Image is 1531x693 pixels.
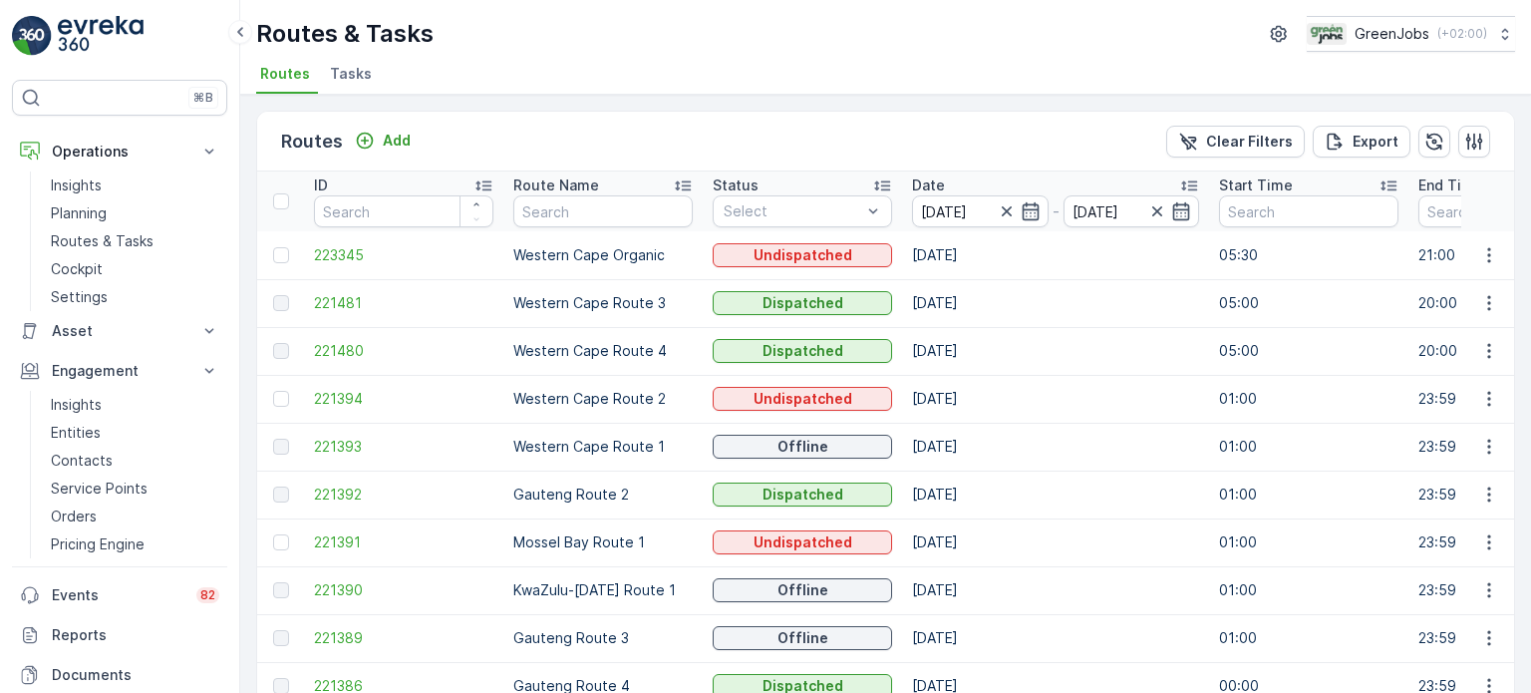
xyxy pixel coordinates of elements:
[513,195,693,227] input: Search
[12,311,227,351] button: Asset
[902,423,1209,471] td: [DATE]
[513,341,693,361] p: Western Cape Route 4
[1418,175,1483,195] p: End Time
[777,437,828,457] p: Offline
[52,142,187,162] p: Operations
[1313,126,1410,158] button: Export
[52,361,187,381] p: Engagement
[902,471,1209,519] td: [DATE]
[314,245,493,265] span: 223345
[273,582,289,598] div: Toggle Row Selected
[273,391,289,407] div: Toggle Row Selected
[58,16,144,56] img: logo_light-DOdMpM7g.png
[273,439,289,455] div: Toggle Row Selected
[52,321,187,341] p: Asset
[1353,132,1398,152] p: Export
[1437,26,1487,42] p: ( +02:00 )
[330,64,372,84] span: Tasks
[51,259,103,279] p: Cockpit
[513,175,599,195] p: Route Name
[43,475,227,503] a: Service Points
[256,18,434,50] p: Routes & Tasks
[1064,195,1200,227] input: dd/mm/yyyy
[713,243,892,267] button: Undispatched
[902,279,1209,327] td: [DATE]
[912,175,945,195] p: Date
[1166,126,1305,158] button: Clear Filters
[1355,24,1429,44] p: GreenJobs
[513,293,693,313] p: Western Cape Route 3
[902,231,1209,279] td: [DATE]
[314,293,493,313] span: 221481
[12,16,52,56] img: logo
[52,585,184,605] p: Events
[513,580,693,600] p: KwaZulu-[DATE] Route 1
[754,245,852,265] p: Undispatched
[902,614,1209,662] td: [DATE]
[314,485,493,505] a: 221392
[902,519,1209,566] td: [DATE]
[43,199,227,227] a: Planning
[43,530,227,558] a: Pricing Engine
[1307,23,1347,45] img: Green_Jobs_Logo.png
[51,175,102,195] p: Insights
[273,630,289,646] div: Toggle Row Selected
[383,131,411,151] p: Add
[51,479,148,499] p: Service Points
[43,283,227,311] a: Settings
[51,231,153,251] p: Routes & Tasks
[43,255,227,283] a: Cockpit
[1219,628,1398,648] p: 01:00
[51,203,107,223] p: Planning
[281,128,343,156] p: Routes
[43,447,227,475] a: Contacts
[713,175,759,195] p: Status
[713,339,892,363] button: Dispatched
[1219,389,1398,409] p: 01:00
[12,575,227,615] a: Events82
[43,391,227,419] a: Insights
[347,129,419,153] button: Add
[1219,293,1398,313] p: 05:00
[314,341,493,361] a: 221480
[763,293,843,313] p: Dispatched
[273,487,289,503] div: Toggle Row Selected
[51,395,102,415] p: Insights
[273,343,289,359] div: Toggle Row Selected
[314,580,493,600] a: 221390
[713,626,892,650] button: Offline
[763,341,843,361] p: Dispatched
[314,195,493,227] input: Search
[314,628,493,648] span: 221389
[314,437,493,457] a: 221393
[273,247,289,263] div: Toggle Row Selected
[713,435,892,459] button: Offline
[1219,532,1398,552] p: 01:00
[1307,16,1515,52] button: GreenJobs(+02:00)
[513,628,693,648] p: Gauteng Route 3
[314,532,493,552] a: 221391
[273,534,289,550] div: Toggle Row Selected
[12,132,227,172] button: Operations
[513,485,693,505] p: Gauteng Route 2
[912,195,1049,227] input: dd/mm/yyyy
[713,578,892,602] button: Offline
[43,172,227,199] a: Insights
[1219,580,1398,600] p: 01:00
[1219,175,1293,195] p: Start Time
[1219,341,1398,361] p: 05:00
[52,625,219,645] p: Reports
[52,665,219,685] p: Documents
[713,483,892,507] button: Dispatched
[902,375,1209,423] td: [DATE]
[314,389,493,409] a: 221394
[12,615,227,655] a: Reports
[12,351,227,391] button: Engagement
[713,530,892,554] button: Undispatched
[1219,195,1398,227] input: Search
